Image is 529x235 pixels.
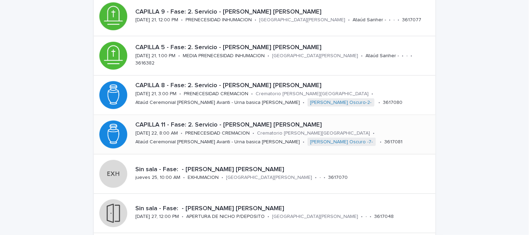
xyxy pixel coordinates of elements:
p: Sin sala - Fase: - [PERSON_NAME] [PERSON_NAME] [136,166,433,174]
p: • [182,214,184,220]
p: PRENECESIDAD CREMACION [186,130,250,136]
p: • [370,214,372,220]
p: Ataúd Sanher - [353,17,386,23]
p: CAPILLA 8 - Fase: 2. Servicio - [PERSON_NAME] [PERSON_NAME] [136,82,433,90]
p: Ataúd Ceremonial [PERSON_NAME] Avanti - Urna basica [PERSON_NAME] [136,139,300,145]
p: • [183,175,185,181]
p: • [402,53,404,59]
p: • [181,17,183,23]
p: 3617077 [402,17,422,23]
p: • [222,175,224,181]
a: CAPILLA 8 - Fase: 2. Servicio - [PERSON_NAME] [PERSON_NAME][DATE] 21, 3:00 PM•PRENECESIDAD CREMAC... [94,76,436,115]
a: Sin sala - Fase: - [PERSON_NAME] [PERSON_NAME]jueves 25, 10:00 AM•EXHUMACION•[GEOGRAPHIC_DATA][PE... [94,154,436,194]
p: • [253,130,255,136]
p: jueves 25, 10:00 AM [136,175,181,181]
p: 3616382 [136,60,155,66]
p: - [407,53,408,59]
p: • [303,139,305,145]
a: Sin sala - Fase: - [PERSON_NAME] [PERSON_NAME][DATE] 27, 12:00 PM•APERTURA DE NICHO P/DEPOSITO•[G... [94,194,436,233]
p: Sin sala - Fase: - [PERSON_NAME] [PERSON_NAME] [136,205,433,213]
a: [PERSON_NAME] Oscuro -7- [310,139,373,145]
a: CAPILLA 5 - Fase: 2. Servicio - [PERSON_NAME] [PERSON_NAME][DATE] 21, 1:00 PM•MEDIA PRENECESIDAD ... [94,36,436,76]
p: MEDIA PRENECESIDAD INHUMACION [183,53,265,59]
p: CAPILLA 9 - Fase: 2. Servicio - [PERSON_NAME] [PERSON_NAME] [136,8,433,16]
p: 3617080 [383,100,403,106]
p: • [179,53,180,59]
p: • [324,175,326,181]
p: • [315,175,317,181]
p: • [348,17,350,23]
p: • [379,100,380,106]
p: Crematorio [PERSON_NAME][GEOGRAPHIC_DATA] [256,91,369,97]
p: Ataúd Ceremonial [PERSON_NAME] Avanti - Urna basica [PERSON_NAME] [136,100,300,106]
p: • [372,91,373,97]
p: • [380,139,382,145]
p: CAPILLA 11 - Fase: 2. Servicio - [PERSON_NAME] [PERSON_NAME] [136,121,433,129]
p: [DATE] 21, 1:00 PM [136,53,176,59]
p: [DATE] 22, 8:00 AM [136,130,178,136]
a: CAPILLA 11 - Fase: 2. Servicio - [PERSON_NAME] [PERSON_NAME][DATE] 22, 8:00 AM•PRENECESIDAD CREMA... [94,115,436,154]
p: • [180,91,181,97]
p: • [373,130,375,136]
p: - [366,214,367,220]
p: • [181,130,183,136]
p: [DATE] 27, 12:00 PM [136,214,179,220]
p: APERTURA DE NICHO P/DEPOSITO [187,214,265,220]
p: [GEOGRAPHIC_DATA][PERSON_NAME] [226,175,312,181]
p: - [320,175,321,181]
a: [PERSON_NAME] Oscuro-2- [310,100,372,106]
p: • [411,53,413,59]
p: Crematorio [PERSON_NAME][GEOGRAPHIC_DATA] [257,130,370,136]
p: • [389,17,391,23]
p: PRENECESIDAD INHUMACION [186,17,252,23]
p: [GEOGRAPHIC_DATA][PERSON_NAME] [272,53,358,59]
p: [GEOGRAPHIC_DATA][PERSON_NAME] [272,214,358,220]
p: [DATE] 21, 12:00 PM [136,17,179,23]
p: • [268,214,270,220]
p: • [398,17,400,23]
p: 3617081 [385,139,403,145]
p: - [394,17,395,23]
p: PRENECESIDAD CREMACION [184,91,249,97]
p: • [268,53,270,59]
p: • [303,100,305,106]
p: Ataúd Sanher - [366,53,399,59]
p: 3617048 [375,214,394,220]
p: • [251,91,253,97]
p: [DATE] 21, 3:00 PM [136,91,177,97]
p: [GEOGRAPHIC_DATA][PERSON_NAME] [259,17,346,23]
p: EXHUMACION [188,175,219,181]
p: • [255,17,257,23]
p: CAPILLA 5 - Fase: 2. Servicio - [PERSON_NAME] [PERSON_NAME] [136,44,433,52]
p: • [361,53,363,59]
p: • [361,214,363,220]
p: 3617070 [328,175,348,181]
